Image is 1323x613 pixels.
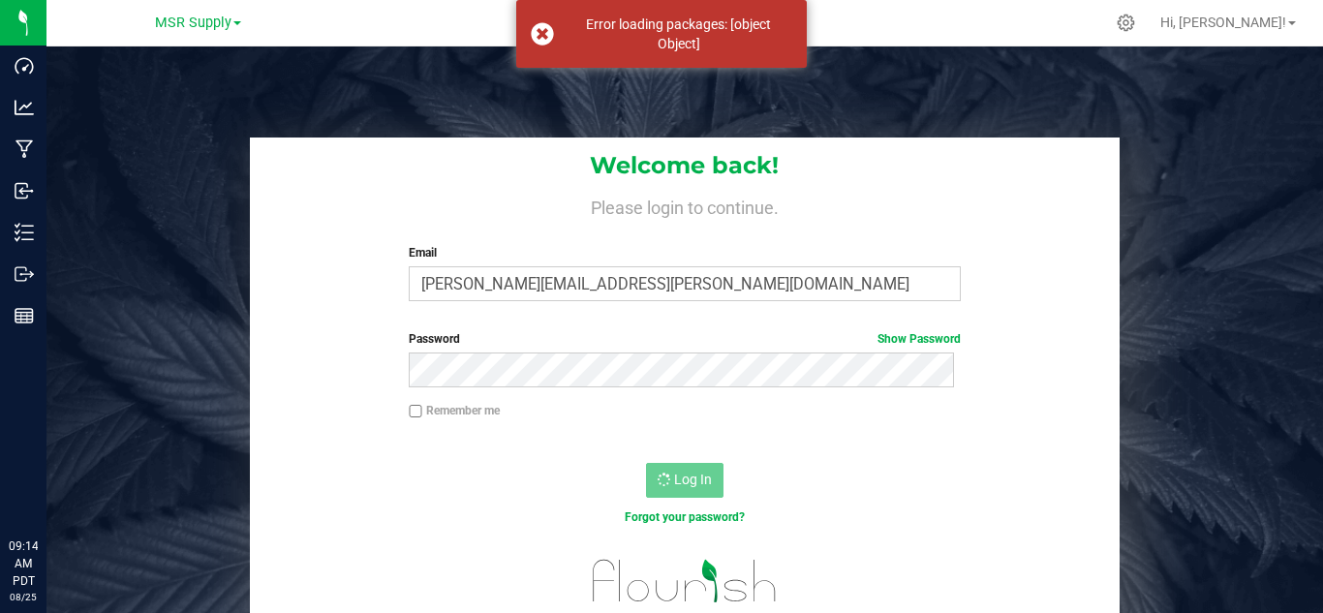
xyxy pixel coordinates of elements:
h4: Please login to continue. [250,194,1121,217]
a: Show Password [877,332,961,346]
inline-svg: Inbound [15,181,34,200]
button: Log In [646,463,723,498]
input: Remember me [409,405,422,418]
h1: Welcome back! [250,153,1121,178]
p: 09:14 AM PDT [9,537,38,590]
inline-svg: Manufacturing [15,139,34,159]
inline-svg: Analytics [15,98,34,117]
span: Password [409,332,460,346]
inline-svg: Inventory [15,223,34,242]
span: MSR Supply [155,15,231,31]
inline-svg: Reports [15,306,34,325]
div: Error loading packages: [object Object] [565,15,792,53]
div: Manage settings [1114,14,1138,32]
a: Forgot your password? [625,510,745,524]
inline-svg: Dashboard [15,56,34,76]
label: Email [409,244,960,261]
span: Hi, [PERSON_NAME]! [1160,15,1286,30]
span: Log In [674,472,712,487]
inline-svg: Outbound [15,264,34,284]
p: 08/25 [9,590,38,604]
label: Remember me [409,402,500,419]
